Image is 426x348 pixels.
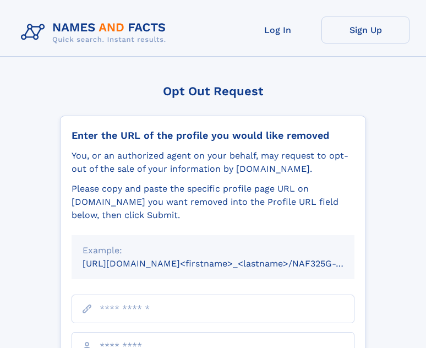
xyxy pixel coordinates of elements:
img: Logo Names and Facts [17,18,175,47]
div: Example: [83,244,343,257]
div: Please copy and paste the specific profile page URL on [DOMAIN_NAME] you want removed into the Pr... [72,182,354,222]
div: Enter the URL of the profile you would like removed [72,129,354,142]
div: Opt Out Request [60,84,366,98]
a: Sign Up [321,17,409,44]
small: [URL][DOMAIN_NAME]<firstname>_<lastname>/NAF325G-xxxxxxxx [83,258,375,269]
a: Log In [233,17,321,44]
div: You, or an authorized agent on your behalf, may request to opt-out of the sale of your informatio... [72,149,354,176]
